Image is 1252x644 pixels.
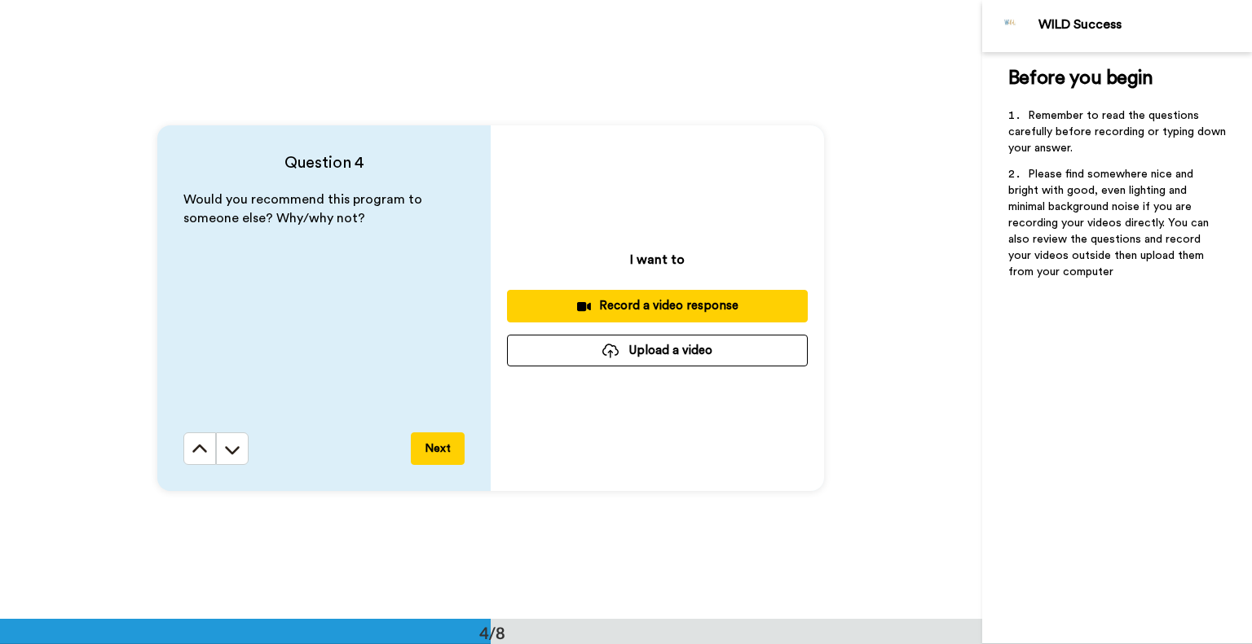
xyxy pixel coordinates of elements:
span: Before you begin [1008,68,1153,88]
img: Profile Image [991,7,1030,46]
span: Please find somewhere nice and bright with good, even lighting and minimal background noise if yo... [1008,169,1212,278]
p: I want to [630,250,685,269]
div: 4/8 [453,621,531,644]
span: Remember to read the questions carefully before recording or typing down your answer. [1008,110,1229,154]
button: Next [411,432,465,465]
button: Upload a video [507,335,808,366]
div: Record a video response [520,297,795,314]
span: Would you recommend this program to someone else? Why/why not? [183,193,425,225]
div: WILD Success [1038,17,1251,33]
button: Record a video response [507,290,808,322]
h4: Question 4 [183,151,465,174]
